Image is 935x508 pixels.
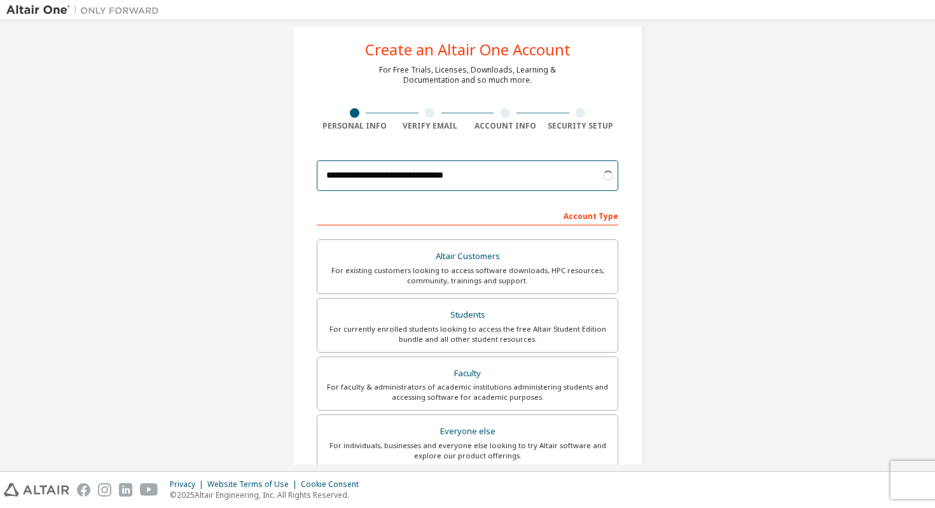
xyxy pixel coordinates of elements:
div: For currently enrolled students looking to access the free Altair Student Edition bundle and all ... [325,324,610,344]
div: Account Info [468,121,543,131]
div: Privacy [170,479,207,490]
div: For Free Trials, Licenses, Downloads, Learning & Documentation and so much more. [379,65,556,85]
img: youtube.svg [140,483,158,497]
div: Security Setup [543,121,619,131]
div: Cookie Consent [301,479,366,490]
img: instagram.svg [98,483,111,497]
p: © 2025 Altair Engineering, Inc. All Rights Reserved. [170,490,366,500]
div: For existing customers looking to access software downloads, HPC resources, community, trainings ... [325,265,610,286]
div: Students [325,306,610,324]
img: altair_logo.svg [4,483,69,497]
img: facebook.svg [77,483,90,497]
div: Website Terms of Use [207,479,301,490]
div: Everyone else [325,423,610,441]
div: For faculty & administrators of academic institutions administering students and accessing softwa... [325,382,610,402]
div: Faculty [325,365,610,383]
div: Account Type [317,205,618,225]
img: Altair One [6,4,165,17]
div: Create an Altair One Account [365,42,571,57]
div: For individuals, businesses and everyone else looking to try Altair software and explore our prod... [325,441,610,461]
div: Verify Email [392,121,468,131]
img: linkedin.svg [119,483,132,497]
div: Altair Customers [325,248,610,265]
div: Personal Info [317,121,392,131]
